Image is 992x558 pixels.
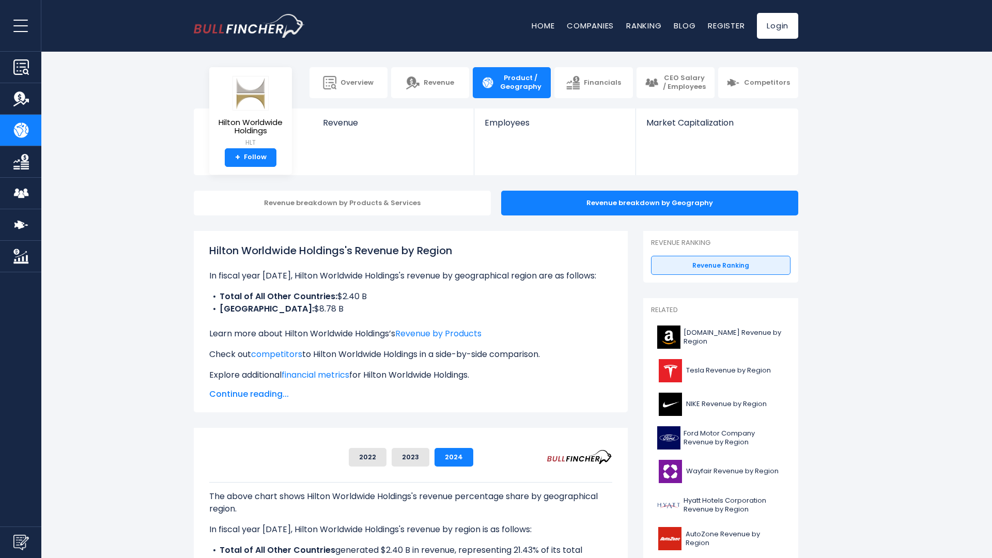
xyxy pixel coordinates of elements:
[657,460,683,483] img: W logo
[220,303,314,315] b: [GEOGRAPHIC_DATA]:
[626,20,661,31] a: Ranking
[686,467,779,476] span: Wayfair Revenue by Region
[651,239,791,247] p: Revenue Ranking
[499,74,542,91] span: Product / Geography
[532,20,554,31] a: Home
[225,148,276,167] a: +Follow
[501,191,798,215] div: Revenue breakdown by Geography
[686,400,767,409] span: NIKE Revenue by Region
[209,303,612,315] li: $8.78 B
[209,523,612,536] p: In fiscal year [DATE], Hilton Worldwide Holdings's revenue by region is as follows:
[651,424,791,452] a: Ford Motor Company Revenue by Region
[637,67,715,98] a: CEO Salary / Employees
[209,348,612,361] p: Check out to Hilton Worldwide Holdings in a side-by-side comparison.
[651,306,791,315] p: Related
[657,326,680,349] img: AMZN logo
[424,79,454,87] span: Revenue
[217,75,284,148] a: Hilton Worldwide Holdings HLT
[340,79,374,87] span: Overview
[220,544,335,556] b: Total of All Other Countries
[657,393,683,416] img: NKE logo
[349,448,386,467] button: 2022
[194,14,305,38] img: bullfincher logo
[194,14,305,38] a: Go to homepage
[395,328,482,339] a: Revenue by Products
[485,118,625,128] span: Employees
[323,118,464,128] span: Revenue
[651,357,791,385] a: Tesla Revenue by Region
[686,366,771,375] span: Tesla Revenue by Region
[651,491,791,519] a: Hyatt Hotels Corporation Revenue by Region
[584,79,621,87] span: Financials
[309,67,388,98] a: Overview
[209,328,612,340] p: Learn more about Hilton Worldwide Holdings’s
[567,20,614,31] a: Companies
[391,67,469,98] a: Revenue
[651,524,791,553] a: AutoZone Revenue by Region
[194,191,491,215] div: Revenue breakdown by Products & Services
[473,67,551,98] a: Product / Geography
[218,138,284,147] small: HLT
[435,448,473,467] button: 2024
[235,153,240,162] strong: +
[684,497,784,514] span: Hyatt Hotels Corporation Revenue by Region
[209,270,612,282] p: In fiscal year [DATE], Hilton Worldwide Holdings's revenue by geographical region are as follows:
[708,20,745,31] a: Register
[657,426,680,450] img: F logo
[651,323,791,351] a: [DOMAIN_NAME] Revenue by Region
[686,530,784,548] span: AutoZone Revenue by Region
[684,429,784,447] span: Ford Motor Company Revenue by Region
[651,457,791,486] a: Wayfair Revenue by Region
[757,13,798,39] a: Login
[636,109,797,145] a: Market Capitalization
[220,290,337,302] b: Total of All Other Countries:
[554,67,632,98] a: Financials
[674,20,695,31] a: Blog
[209,369,612,381] p: Explore additional for Hilton Worldwide Holdings.
[684,329,784,346] span: [DOMAIN_NAME] Revenue by Region
[474,109,635,145] a: Employees
[209,243,612,258] h1: Hilton Worldwide Holdings's Revenue by Region
[657,359,683,382] img: TSLA logo
[657,527,683,550] img: AZO logo
[651,256,791,275] a: Revenue Ranking
[209,290,612,303] li: $2.40 B
[744,79,790,87] span: Competitors
[662,74,706,91] span: CEO Salary / Employees
[209,388,612,400] span: Continue reading...
[646,118,787,128] span: Market Capitalization
[651,390,791,419] a: NIKE Revenue by Region
[313,109,474,145] a: Revenue
[282,369,349,381] a: financial metrics
[392,448,429,467] button: 2023
[218,118,284,135] span: Hilton Worldwide Holdings
[657,493,680,517] img: H logo
[718,67,798,98] a: Competitors
[209,490,612,515] p: The above chart shows Hilton Worldwide Holdings's revenue percentage share by geographical region.
[251,348,302,360] a: competitors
